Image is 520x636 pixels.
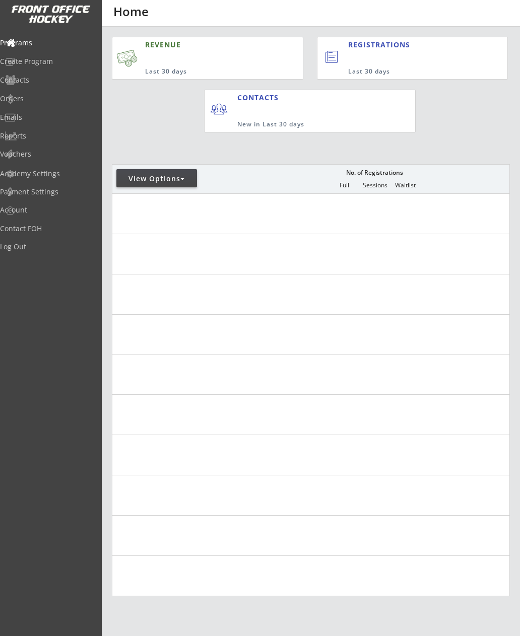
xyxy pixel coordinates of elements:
[145,40,256,50] div: REVENUE
[390,182,420,189] div: Waitlist
[329,182,359,189] div: Full
[116,174,197,184] div: View Options
[348,67,467,76] div: Last 30 days
[360,182,390,189] div: Sessions
[145,67,256,76] div: Last 30 days
[343,169,406,176] div: No. of Registrations
[348,40,463,50] div: REGISTRATIONS
[237,93,283,103] div: CONTACTS
[237,120,368,129] div: New in Last 30 days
